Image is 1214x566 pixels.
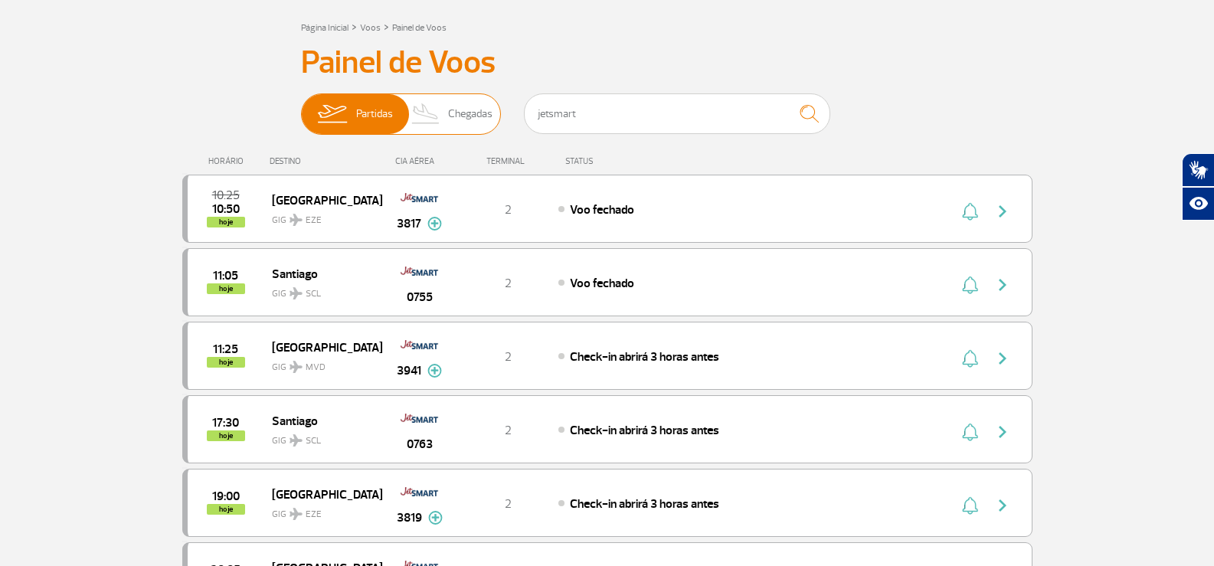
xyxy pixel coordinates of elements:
[356,94,393,134] span: Partidas
[272,411,370,430] span: Santiago
[360,22,381,34] a: Voos
[505,349,512,365] span: 2
[962,276,978,294] img: sino-painel-voo.svg
[212,190,240,201] span: 2025-09-27 10:25:00
[213,270,238,281] span: 2025-09-27 11:05:00
[993,202,1012,221] img: seta-direita-painel-voo.svg
[306,361,326,375] span: MVD
[301,22,348,34] a: Página Inicial
[272,279,370,301] span: GIG
[428,511,443,525] img: mais-info-painel-voo.svg
[524,93,830,134] input: Voo, cidade ou cia aérea
[306,434,321,448] span: SCL
[207,283,245,294] span: hoje
[448,94,492,134] span: Chegadas
[993,496,1012,515] img: seta-direita-painel-voo.svg
[1182,153,1214,221] div: Plugin de acessibilidade da Hand Talk.
[505,496,512,512] span: 2
[212,204,240,214] span: 2025-09-27 10:50:00
[392,22,447,34] a: Painel de Voos
[270,156,381,166] div: DESTINO
[306,214,322,227] span: EZE
[384,18,389,35] a: >
[290,361,303,373] img: destiny_airplane.svg
[272,337,370,357] span: [GEOGRAPHIC_DATA]
[404,94,449,134] img: slider-desembarque
[272,190,370,210] span: [GEOGRAPHIC_DATA]
[308,94,356,134] img: slider-embarque
[352,18,357,35] a: >
[962,496,978,515] img: sino-painel-voo.svg
[397,362,421,380] span: 3941
[207,357,245,368] span: hoje
[962,202,978,221] img: sino-painel-voo.svg
[306,508,322,522] span: EZE
[397,509,422,527] span: 3819
[272,484,370,504] span: [GEOGRAPHIC_DATA]
[272,263,370,283] span: Santiago
[570,202,634,218] span: Voo fechado
[505,276,512,291] span: 2
[993,349,1012,368] img: seta-direita-painel-voo.svg
[290,434,303,447] img: destiny_airplane.svg
[212,417,239,428] span: 2025-09-27 17:30:00
[207,504,245,515] span: hoje
[570,496,719,512] span: Check-in abrirá 3 horas antes
[207,217,245,227] span: hoje
[993,276,1012,294] img: seta-direita-painel-voo.svg
[212,491,240,502] span: 2025-09-27 19:00:00
[272,426,370,448] span: GIG
[505,202,512,218] span: 2
[301,44,914,82] h3: Painel de Voos
[962,349,978,368] img: sino-painel-voo.svg
[962,423,978,441] img: sino-painel-voo.svg
[505,423,512,438] span: 2
[407,435,433,453] span: 0763
[458,156,558,166] div: TERMINAL
[272,499,370,522] span: GIG
[290,287,303,299] img: destiny_airplane.svg
[558,156,682,166] div: STATUS
[381,156,458,166] div: CIA AÉREA
[290,214,303,226] img: destiny_airplane.svg
[1182,153,1214,187] button: Abrir tradutor de língua de sinais.
[570,276,634,291] span: Voo fechado
[306,287,321,301] span: SCL
[570,349,719,365] span: Check-in abrirá 3 horas antes
[427,364,442,378] img: mais-info-painel-voo.svg
[1182,187,1214,221] button: Abrir recursos assistivos.
[272,205,370,227] span: GIG
[272,352,370,375] span: GIG
[290,508,303,520] img: destiny_airplane.svg
[570,423,719,438] span: Check-in abrirá 3 horas antes
[407,288,433,306] span: 0755
[187,156,270,166] div: HORÁRIO
[427,217,442,231] img: mais-info-painel-voo.svg
[993,423,1012,441] img: seta-direita-painel-voo.svg
[213,344,238,355] span: 2025-09-27 11:25:00
[207,430,245,441] span: hoje
[397,214,421,233] span: 3817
